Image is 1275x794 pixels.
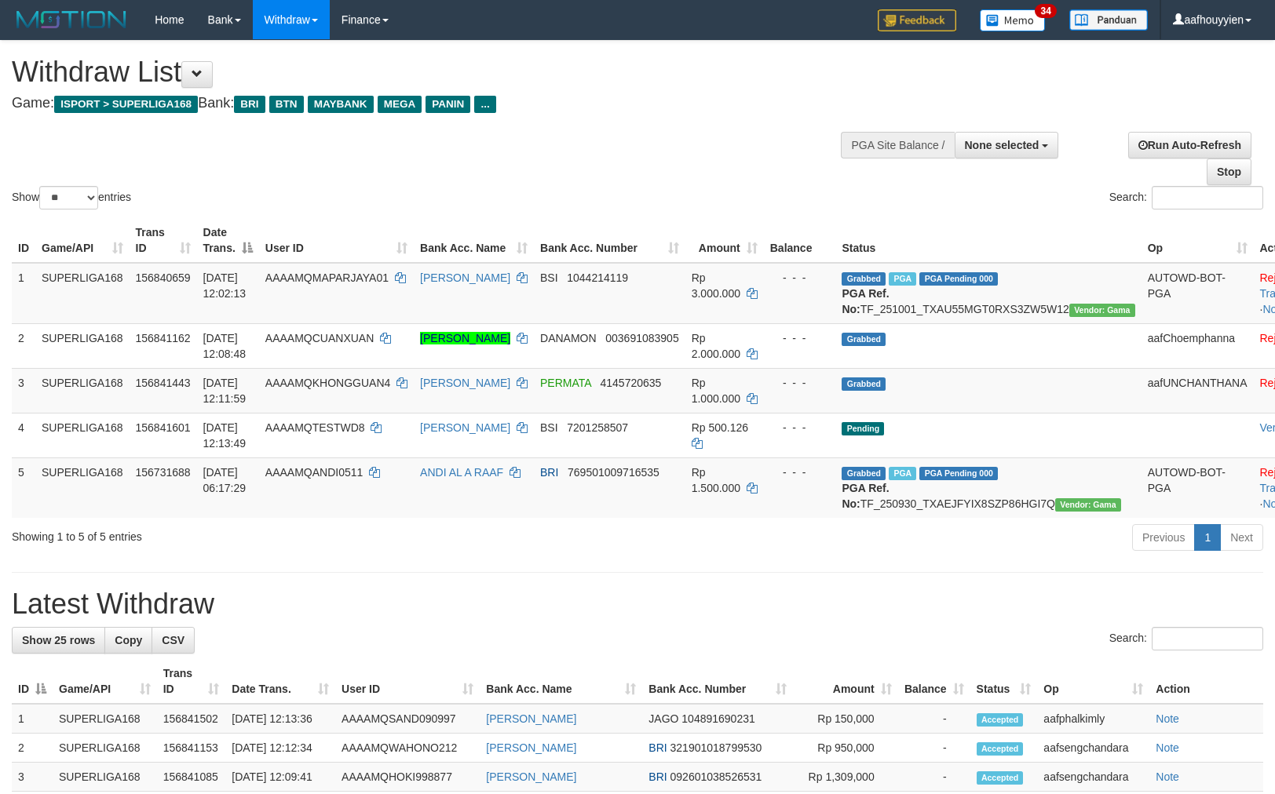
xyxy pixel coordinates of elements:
[1194,524,1221,551] a: 1
[12,457,35,518] td: 5
[770,330,830,346] div: - - -
[136,377,191,389] span: 156841443
[12,218,35,263] th: ID
[764,218,836,263] th: Balance
[1055,498,1121,512] span: Vendor URL: https://trx31.1velocity.biz
[480,659,642,704] th: Bank Acc. Name: activate to sort column ascending
[770,420,830,435] div: - - -
[420,271,510,284] a: [PERSON_NAME]
[269,96,304,113] span: BTN
[152,627,195,654] a: CSV
[793,734,898,763] td: Rp 950,000
[1152,186,1263,209] input: Search:
[540,466,558,479] span: BRI
[12,763,53,792] td: 3
[540,377,591,389] span: PERMATA
[35,218,130,263] th: Game/API: activate to sort column ascending
[685,218,764,263] th: Amount: activate to sort column ascending
[692,332,740,360] span: Rp 2.000.000
[842,467,886,480] span: Grabbed
[1132,524,1195,551] a: Previous
[225,734,335,763] td: [DATE] 12:12:34
[793,659,898,704] th: Amount: activate to sort column ascending
[842,422,884,435] span: Pending
[841,132,954,158] div: PGA Site Balance /
[842,377,886,391] span: Grabbed
[35,368,130,413] td: SUPERLIGA168
[335,704,480,734] td: AAAAMQSAND090997
[35,457,130,518] td: SUPERLIGA168
[670,741,762,754] span: Copy 321901018799530 to clipboard
[980,9,1046,31] img: Button%20Memo.svg
[842,272,886,286] span: Grabbed
[977,771,1024,785] span: Accepted
[898,734,970,763] td: -
[889,272,916,286] span: Marked by aafsoycanthlai
[474,96,495,113] span: ...
[770,464,830,480] div: - - -
[692,466,740,494] span: Rp 1.500.000
[225,763,335,792] td: [DATE] 12:09:41
[681,712,754,725] span: Copy 104891690231 to clipboard
[842,482,889,510] b: PGA Ref. No:
[793,763,898,792] td: Rp 1,309,000
[53,763,157,792] td: SUPERLIGA168
[225,659,335,704] th: Date Trans.: activate to sort column ascending
[265,377,390,389] span: AAAAMQKHONGGUAN4
[1142,263,1254,324] td: AUTOWD-BOT-PGA
[53,659,157,704] th: Game/API: activate to sort column ascending
[692,271,740,300] span: Rp 3.000.000
[670,770,762,783] span: Copy 092601038526531 to clipboard
[1156,741,1179,754] a: Note
[534,218,685,263] th: Bank Acc. Number: activate to sort column ascending
[977,742,1024,756] span: Accepted
[265,271,389,284] span: AAAAMQMAPARJAYA01
[842,333,886,346] span: Grabbed
[35,413,130,457] td: SUPERLIGA168
[335,763,480,792] td: AAAAMQHOKI998877
[1128,132,1251,158] a: Run Auto-Refresh
[1069,9,1148,31] img: panduan.png
[203,466,247,494] span: [DATE] 06:17:29
[605,332,678,344] span: Copy 003691083905 to clipboard
[130,218,197,263] th: Trans ID: activate to sort column ascending
[770,375,830,391] div: - - -
[648,712,678,725] span: JAGO
[648,770,667,783] span: BRI
[1156,770,1179,783] a: Note
[1109,186,1263,209] label: Search:
[12,413,35,457] td: 4
[955,132,1059,158] button: None selected
[835,457,1141,518] td: TF_250930_TXAEJFYIX8SZP86HGI7Q
[203,332,247,360] span: [DATE] 12:08:48
[115,634,142,646] span: Copy
[420,466,503,479] a: ANDI AL A RAAF
[12,8,131,31] img: MOTION_logo.png
[265,466,364,479] span: AAAAMQANDI0511
[1142,457,1254,518] td: AUTOWD-BOT-PGA
[54,96,198,113] span: ISPORT > SUPERLIGA168
[540,421,558,434] span: BSI
[919,467,998,480] span: PGA Pending
[642,659,793,704] th: Bank Acc. Number: activate to sort column ascending
[692,377,740,405] span: Rp 1.000.000
[1149,659,1263,704] th: Action
[308,96,374,113] span: MAYBANK
[835,218,1141,263] th: Status
[12,56,835,88] h1: Withdraw List
[12,704,53,734] td: 1
[420,377,510,389] a: [PERSON_NAME]
[414,218,534,263] th: Bank Acc. Name: activate to sort column ascending
[265,332,374,344] span: AAAAMQCUANXUAN
[197,218,259,263] th: Date Trans.: activate to sort column descending
[970,659,1038,704] th: Status: activate to sort column ascending
[225,704,335,734] td: [DATE] 12:13:36
[12,96,835,111] h4: Game: Bank:
[793,704,898,734] td: Rp 150,000
[12,186,131,209] label: Show entries
[1220,524,1263,551] a: Next
[157,734,226,763] td: 156841153
[420,332,510,344] a: [PERSON_NAME]
[1142,218,1254,263] th: Op: activate to sort column ascending
[567,421,628,434] span: Copy 7201258507 to clipboard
